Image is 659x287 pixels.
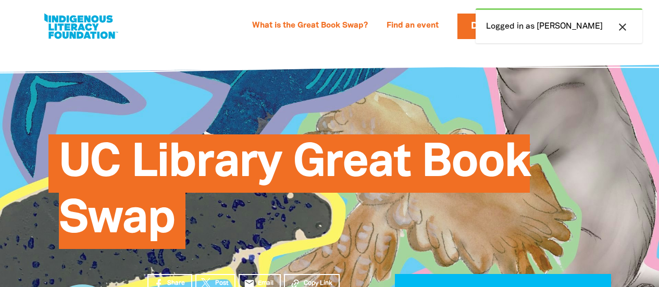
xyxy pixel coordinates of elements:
[59,142,530,249] span: UC Library Great Book Swap
[246,18,374,34] a: What is the Great Book Swap?
[457,14,523,39] a: Donate
[613,20,632,34] button: close
[380,18,445,34] a: Find an event
[476,8,642,43] div: Logged in as [PERSON_NAME]
[616,21,629,33] i: close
